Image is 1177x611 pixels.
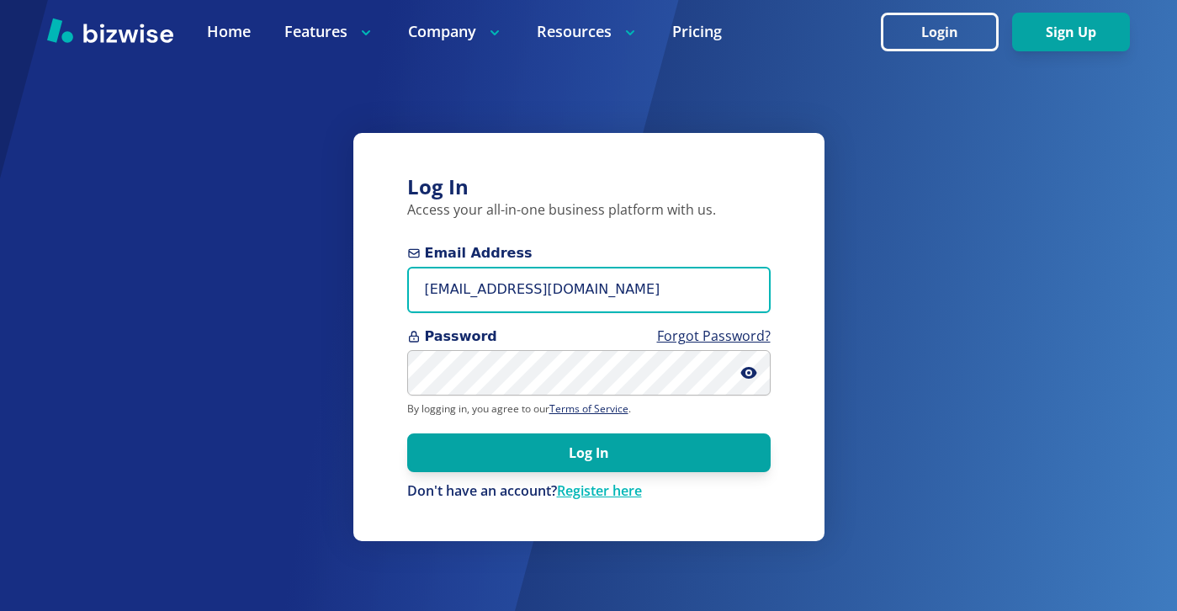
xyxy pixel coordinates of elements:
[47,18,173,43] img: Bizwise Logo
[657,327,771,345] a: Forgot Password?
[557,481,642,500] a: Register here
[549,401,628,416] a: Terms of Service
[881,24,1012,40] a: Login
[407,173,771,201] h3: Log In
[407,482,771,501] p: Don't have an account?
[407,402,771,416] p: By logging in, you agree to our .
[207,21,251,42] a: Home
[1012,24,1130,40] a: Sign Up
[881,13,999,51] button: Login
[407,201,771,220] p: Access your all-in-one business platform with us.
[672,21,722,42] a: Pricing
[284,21,374,42] p: Features
[1012,13,1130,51] button: Sign Up
[537,21,639,42] p: Resources
[408,21,503,42] p: Company
[407,482,771,501] div: Don't have an account?Register here
[407,267,771,313] input: you@example.com
[407,243,771,263] span: Email Address
[407,327,771,347] span: Password
[407,433,771,472] button: Log In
